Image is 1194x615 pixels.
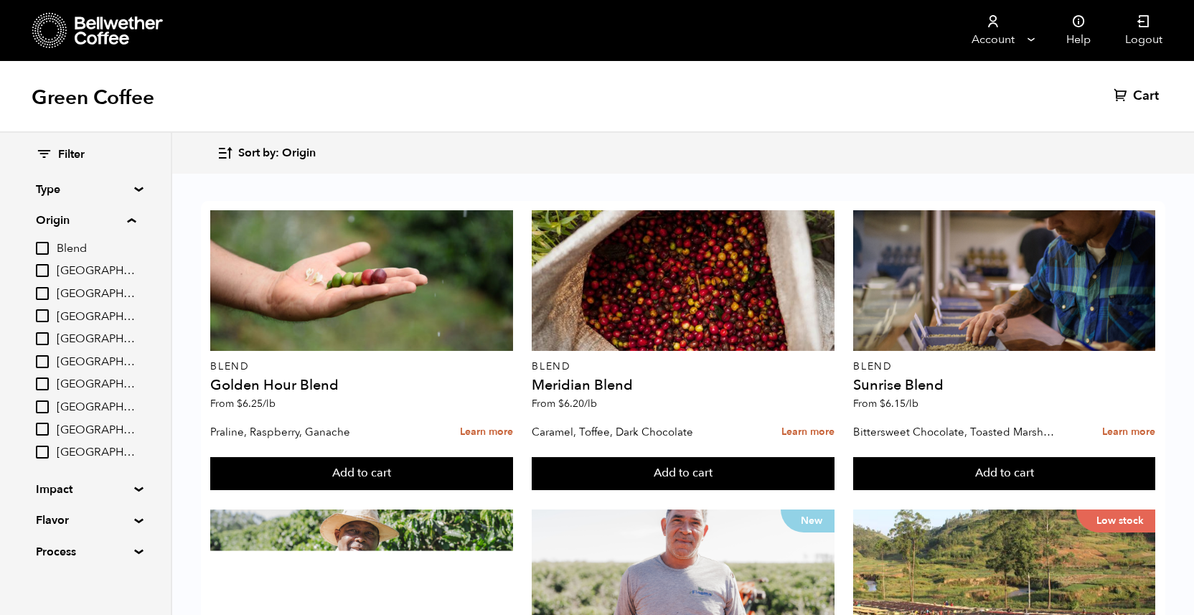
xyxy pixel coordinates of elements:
span: [GEOGRAPHIC_DATA] [57,445,136,461]
button: Sort by: Origin [217,136,316,170]
span: [GEOGRAPHIC_DATA] [57,263,136,279]
span: [GEOGRAPHIC_DATA] [57,400,136,416]
input: [GEOGRAPHIC_DATA] [36,423,49,436]
span: [GEOGRAPHIC_DATA] [57,377,136,393]
input: [GEOGRAPHIC_DATA] [36,377,49,390]
a: Learn more [1102,417,1155,448]
button: Add to cart [853,457,1155,490]
span: Filter [58,147,85,163]
summary: Impact [36,481,135,498]
input: [GEOGRAPHIC_DATA] [36,264,49,277]
span: Blend [57,241,136,257]
button: Add to cart [532,457,834,490]
input: [GEOGRAPHIC_DATA] [36,446,49,459]
input: Blend [36,242,49,255]
p: Blend [853,362,1155,372]
span: $ [237,397,243,410]
input: [GEOGRAPHIC_DATA] [36,309,49,322]
span: [GEOGRAPHIC_DATA] [57,286,136,302]
h4: Golden Hour Blend [210,378,512,393]
span: /lb [584,397,597,410]
p: Praline, Raspberry, Ganache [210,421,415,443]
input: [GEOGRAPHIC_DATA] [36,400,49,413]
span: Cart [1133,88,1159,105]
span: [GEOGRAPHIC_DATA] [57,332,136,347]
p: Bittersweet Chocolate, Toasted Marshmallow, Candied Orange, Praline [853,421,1058,443]
bdi: 6.25 [237,397,276,410]
summary: Process [36,543,135,560]
summary: Type [36,181,135,198]
span: From [210,397,276,410]
h1: Green Coffee [32,85,154,111]
p: Low stock [1076,510,1155,532]
bdi: 6.20 [558,397,597,410]
span: From [532,397,597,410]
input: [GEOGRAPHIC_DATA] [36,332,49,345]
h4: Sunrise Blend [853,378,1155,393]
p: Blend [532,362,834,372]
span: $ [558,397,564,410]
summary: Flavor [36,512,135,529]
summary: Origin [36,212,136,229]
p: Caramel, Toffee, Dark Chocolate [532,421,737,443]
span: [GEOGRAPHIC_DATA] [57,355,136,370]
span: /lb [906,397,918,410]
span: From [853,397,918,410]
input: [GEOGRAPHIC_DATA] [36,287,49,300]
span: [GEOGRAPHIC_DATA] [57,309,136,325]
p: New [781,510,835,532]
span: [GEOGRAPHIC_DATA] [57,423,136,438]
p: Blend [210,362,512,372]
button: Add to cart [210,457,512,490]
span: /lb [263,397,276,410]
input: [GEOGRAPHIC_DATA] [36,355,49,368]
h4: Meridian Blend [532,378,834,393]
bdi: 6.15 [880,397,918,410]
span: Sort by: Origin [238,146,316,161]
a: Cart [1114,88,1162,105]
a: Learn more [460,417,513,448]
span: $ [880,397,885,410]
a: Learn more [781,417,835,448]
